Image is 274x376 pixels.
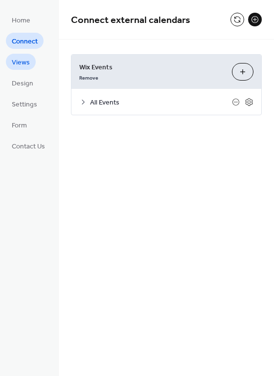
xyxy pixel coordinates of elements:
[12,79,33,89] span: Design
[12,37,38,47] span: Connect
[79,63,224,73] span: Wix Events
[6,75,39,91] a: Design
[12,121,27,131] span: Form
[6,54,36,70] a: Views
[90,98,232,108] span: All Events
[6,12,36,28] a: Home
[6,96,43,112] a: Settings
[12,142,45,152] span: Contact Us
[12,16,30,26] span: Home
[79,75,98,82] span: Remove
[12,58,30,68] span: Views
[12,100,37,110] span: Settings
[71,11,190,30] span: Connect external calendars
[6,138,51,154] a: Contact Us
[6,33,44,49] a: Connect
[6,117,33,133] a: Form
